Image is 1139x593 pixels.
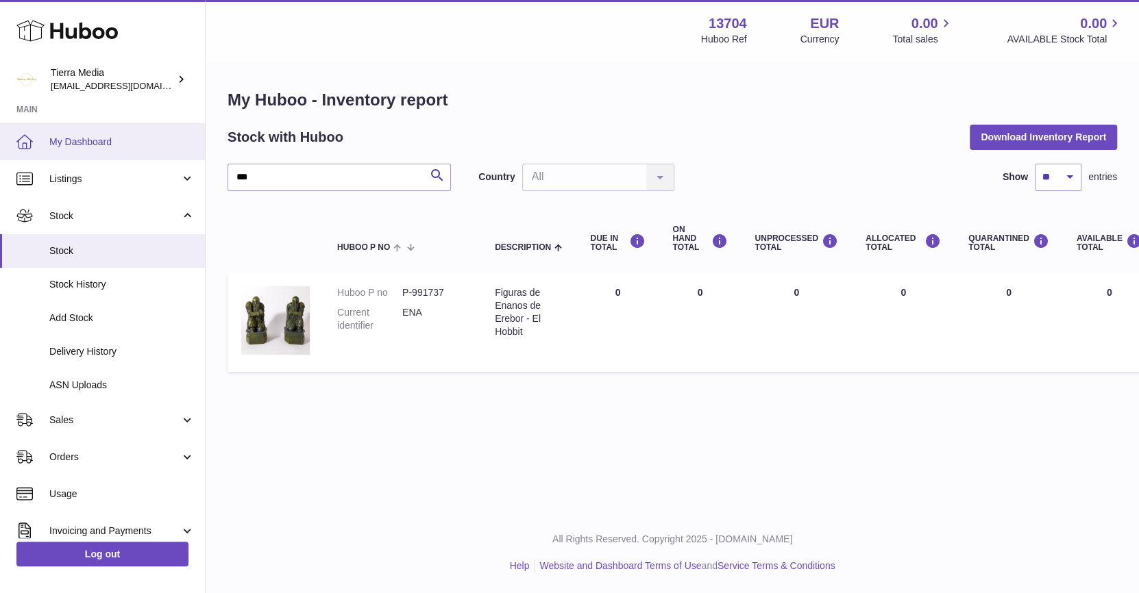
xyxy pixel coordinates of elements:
div: Tierra Media [51,66,174,92]
span: Usage [49,488,195,501]
span: Invoicing and Payments [49,525,180,538]
a: 0.00 Total sales [892,14,953,46]
div: ALLOCATED Total [866,234,941,252]
dd: P-991737 [402,286,467,299]
button: Download Inventory Report [970,125,1117,149]
div: Figuras de Enanos de Erebor - El Hobbit [495,286,563,338]
span: Total sales [892,33,953,46]
a: Help [510,560,530,571]
label: Country [478,171,515,184]
h1: My Huboo - Inventory report [228,89,1117,111]
dt: Current identifier [337,306,402,332]
strong: EUR [810,14,839,33]
span: Add Stock [49,312,195,325]
a: Service Terms & Conditions [718,560,835,571]
span: [EMAIL_ADDRESS][DOMAIN_NAME] [51,80,201,91]
span: entries [1088,171,1117,184]
td: 0 [741,273,852,372]
li: and [535,559,835,572]
div: Huboo Ref [701,33,747,46]
strong: 13704 [709,14,747,33]
img: product image [241,286,310,355]
div: QUARANTINED Total [968,234,1049,252]
a: 0.00 AVAILABLE Stock Total [1007,14,1123,46]
td: 0 [852,273,955,372]
label: Show [1003,171,1028,184]
span: AVAILABLE Stock Total [1007,33,1123,46]
span: Listings [49,173,180,186]
dt: Huboo P no [337,286,402,299]
span: 0.00 [1080,14,1107,33]
div: UNPROCESSED Total [755,234,838,252]
h2: Stock with Huboo [228,128,343,147]
div: DUE IN TOTAL [590,234,645,252]
dd: ENA [402,306,467,332]
p: All Rights Reserved. Copyright 2025 - [DOMAIN_NAME] [217,533,1128,546]
div: ON HAND Total [672,225,727,253]
a: Log out [16,542,188,566]
a: Website and Dashboard Terms of Use [539,560,701,571]
span: Orders [49,451,180,464]
span: Stock [49,210,180,223]
td: 0 [576,273,659,372]
span: Stock [49,244,195,257]
span: Stock History [49,278,195,291]
span: My Dashboard [49,136,195,149]
span: Huboo P no [337,243,390,252]
span: ASN Uploads [49,379,195,392]
span: 0.00 [911,14,938,33]
div: Currency [800,33,840,46]
td: 0 [659,273,741,372]
span: Description [495,243,551,252]
span: Sales [49,414,180,427]
img: hola.tierramedia@gmail.com [16,69,37,90]
span: Delivery History [49,345,195,358]
span: 0 [1006,287,1012,298]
